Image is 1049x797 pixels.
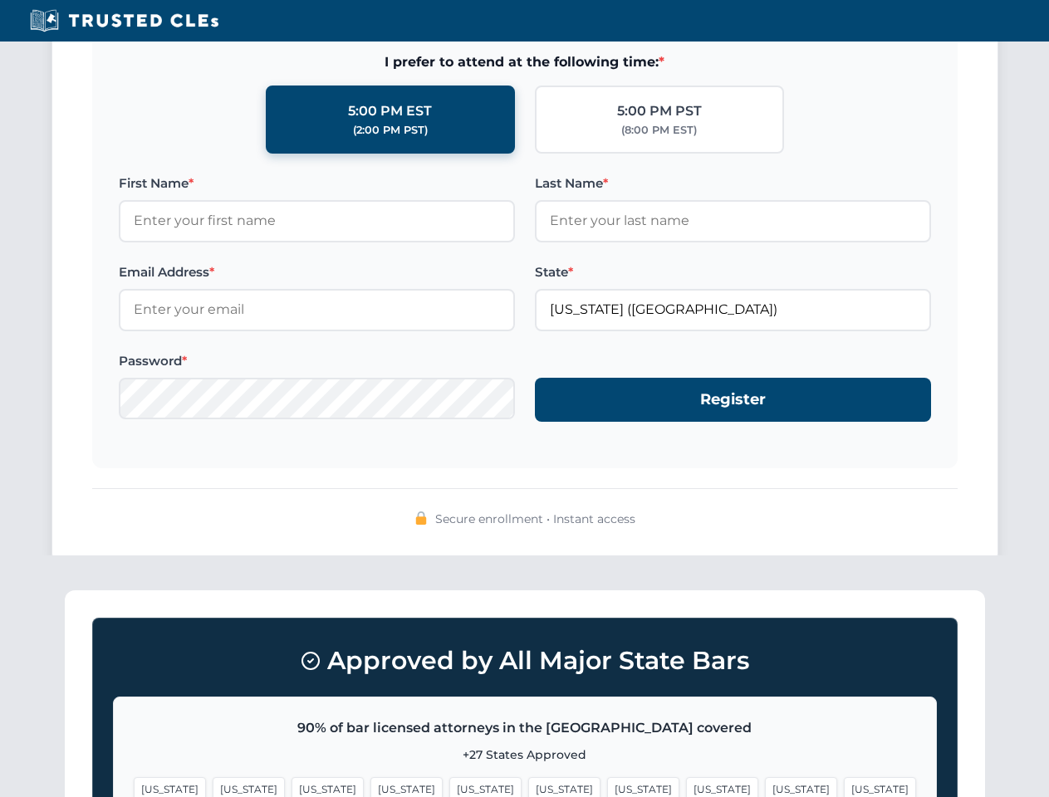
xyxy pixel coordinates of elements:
[119,51,931,73] span: I prefer to attend at the following time:
[435,510,635,528] span: Secure enrollment • Instant access
[25,8,223,33] img: Trusted CLEs
[113,638,937,683] h3: Approved by All Major State Bars
[134,717,916,739] p: 90% of bar licensed attorneys in the [GEOGRAPHIC_DATA] covered
[414,511,428,525] img: 🔒
[535,200,931,242] input: Enter your last name
[119,200,515,242] input: Enter your first name
[353,122,428,139] div: (2:00 PM PST)
[348,100,432,122] div: 5:00 PM EST
[535,289,931,330] input: Florida (FL)
[119,289,515,330] input: Enter your email
[119,174,515,193] label: First Name
[535,378,931,422] button: Register
[119,262,515,282] label: Email Address
[535,174,931,193] label: Last Name
[535,262,931,282] label: State
[134,746,916,764] p: +27 States Approved
[119,351,515,371] label: Password
[621,122,697,139] div: (8:00 PM EST)
[617,100,702,122] div: 5:00 PM PST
